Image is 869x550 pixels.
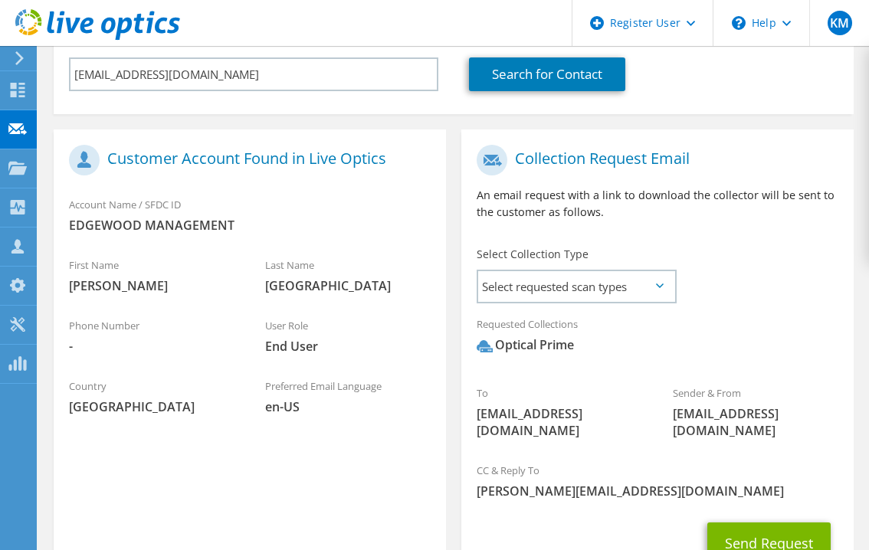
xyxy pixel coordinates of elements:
span: KM [828,11,852,35]
span: en-US [265,398,431,415]
span: [EMAIL_ADDRESS][DOMAIN_NAME] [477,405,642,439]
h1: Collection Request Email [477,145,831,175]
div: First Name [54,249,250,302]
div: Country [54,370,250,423]
div: Optical Prime [477,336,574,354]
span: - [69,338,234,355]
div: CC & Reply To [461,454,854,507]
svg: \n [732,16,746,30]
span: [PERSON_NAME] [69,277,234,294]
span: End User [265,338,431,355]
a: Search for Contact [469,57,625,91]
div: User Role [250,309,446,362]
p: An email request with a link to download the collector will be sent to the customer as follows. [477,187,838,221]
div: To [461,377,657,447]
div: Preferred Email Language [250,370,446,423]
h1: Customer Account Found in Live Optics [69,145,423,175]
div: Account Name / SFDC ID [54,188,446,241]
div: Phone Number [54,309,250,362]
label: Select Collection Type [477,247,589,262]
span: [GEOGRAPHIC_DATA] [69,398,234,415]
div: Last Name [250,249,446,302]
div: Requested Collections [461,308,854,369]
span: Select requested scan types [478,271,674,302]
span: [EMAIL_ADDRESS][DOMAIN_NAME] [673,405,838,439]
span: EDGEWOOD MANAGEMENT [69,217,431,234]
div: Sender & From [657,377,854,447]
span: [GEOGRAPHIC_DATA] [265,277,431,294]
span: [PERSON_NAME][EMAIL_ADDRESS][DOMAIN_NAME] [477,483,838,499]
